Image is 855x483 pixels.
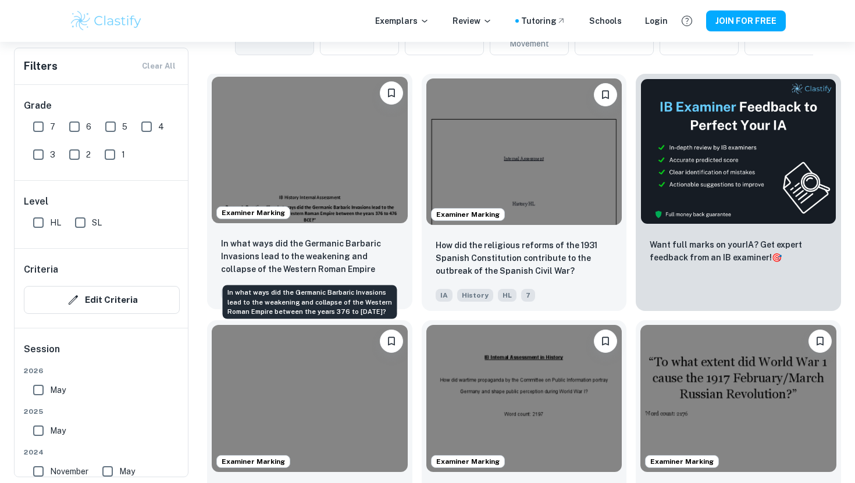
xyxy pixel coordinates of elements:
p: Review [453,15,492,27]
span: November [50,465,88,478]
a: Examiner MarkingPlease log in to bookmark exemplarsIn what ways did the Germanic Barbaric Invasio... [207,74,412,311]
p: How did the religious reforms of the 1931 Spanish Constitution contribute to the outbreak of the ... [436,239,613,277]
span: IA [436,289,453,302]
img: History IA example thumbnail: In what ways did the Germanic Barbaric I [212,77,408,223]
span: History [457,289,493,302]
img: History IA example thumbnail: To what extent did World War 1 cause the [640,325,836,471]
span: HL [50,216,61,229]
img: History IA example thumbnail: To what extent aggressive US military st [212,325,408,471]
span: 4 [158,120,164,133]
span: 7 [50,120,55,133]
a: Schools [589,15,622,27]
span: May [119,465,135,478]
a: Login [645,15,668,27]
a: ThumbnailWant full marks on yourIA? Get expert feedback from an IB examiner! [636,74,841,311]
span: 2025 [24,406,180,417]
span: 1 [122,148,125,161]
button: Please log in to bookmark exemplars [594,83,617,106]
span: Examiner Marking [432,209,504,220]
button: JOIN FOR FREE [706,10,786,31]
span: 2 [86,148,91,161]
span: Examiner Marking [217,207,290,218]
p: In what ways did the Germanic Barbaric Invasions lead to the weakening and collapse of the Wester... [221,237,398,277]
button: Edit Criteria [24,286,180,314]
a: Examiner MarkingPlease log in to bookmark exemplarsHow did the religious reforms of the 1931 Span... [422,74,627,311]
span: 🎯 [772,253,782,262]
h6: Level [24,195,180,209]
span: 5 [122,120,127,133]
span: HL [498,289,516,302]
h6: Filters [24,58,58,74]
h6: Criteria [24,263,58,277]
span: Examiner Marking [217,456,290,467]
button: Please log in to bookmark exemplars [808,330,832,353]
button: Please log in to bookmark exemplars [594,330,617,353]
h6: Session [24,342,180,366]
span: 7 [521,289,535,302]
span: May [50,424,66,437]
span: SL [92,216,102,229]
button: Please log in to bookmark exemplars [380,81,403,105]
p: Exemplars [375,15,429,27]
span: 6 [86,120,91,133]
span: Examiner Marking [432,456,504,467]
img: Clastify logo [69,9,143,33]
span: 2026 [24,366,180,376]
img: History IA example thumbnail: How did wartime propaganda by the Commit [426,325,622,471]
a: Tutoring [521,15,566,27]
p: Want full marks on your IA ? Get expert feedback from an IB examiner! [650,238,827,264]
span: Examiner Marking [646,456,718,467]
span: May [50,384,66,396]
h6: Grade [24,99,180,113]
img: Thumbnail [640,78,836,224]
div: In what ways did the Germanic Barbaric Invasions lead to the weakening and collapse of the Wester... [223,285,397,319]
button: Please log in to bookmark exemplars [380,330,403,353]
span: 2024 [24,447,180,457]
button: Help and Feedback [677,11,697,31]
img: History IA example thumbnail: How did the religious reforms of the 193 [426,78,622,225]
span: 3 [50,148,55,161]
